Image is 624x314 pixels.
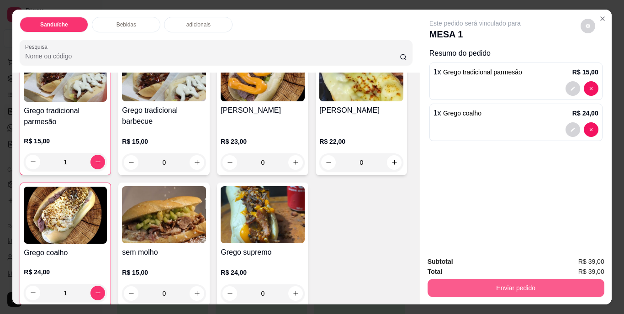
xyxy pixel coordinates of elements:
img: product-image [122,186,206,243]
button: decrease-product-quantity [321,155,336,170]
p: R$ 15,00 [122,268,206,277]
span: R$ 39,00 [578,267,604,277]
strong: Subtotal [428,258,453,265]
h4: Grego supremo [221,247,305,258]
p: Sanduíche [40,21,68,28]
h4: Grego tradicional parmesão [24,105,107,127]
p: R$ 22,00 [319,137,403,146]
p: R$ 24,00 [24,267,107,277]
button: Close [595,11,610,26]
p: 1 x [434,108,481,119]
button: decrease-product-quantity [26,155,40,169]
button: decrease-product-quantity [584,122,598,137]
h4: sem molho [122,247,206,258]
h4: Grego coalho [24,247,107,258]
span: Grego coalho [443,110,481,117]
p: R$ 24,00 [572,109,598,118]
button: increase-product-quantity [190,286,204,301]
img: product-image [122,44,206,101]
button: decrease-product-quantity [124,155,138,170]
h4: Grego tradicional barbecue [122,105,206,127]
button: Enviar pedido [428,279,604,297]
button: increase-product-quantity [190,155,204,170]
p: R$ 15,00 [24,136,107,146]
button: decrease-product-quantity [566,122,580,137]
p: Resumo do pedido [429,48,603,59]
button: decrease-product-quantity [26,286,40,300]
p: R$ 23,00 [221,137,305,146]
button: increase-product-quantity [387,155,402,170]
button: decrease-product-quantity [566,81,580,96]
h4: [PERSON_NAME] [319,105,403,116]
p: Bebidas [116,21,136,28]
button: decrease-product-quantity [222,155,237,170]
span: Grego tradicional parmesão [443,68,522,76]
button: increase-product-quantity [90,286,105,300]
img: product-image [24,45,107,102]
button: decrease-product-quantity [581,19,595,33]
img: product-image [24,187,107,244]
button: decrease-product-quantity [124,286,138,301]
button: increase-product-quantity [288,286,303,301]
img: product-image [221,44,305,101]
button: increase-product-quantity [90,155,105,169]
p: MESA 1 [429,28,521,41]
img: product-image [221,186,305,243]
label: Pesquisa [25,43,51,51]
strong: Total [428,268,442,275]
input: Pesquisa [25,52,400,61]
span: R$ 39,00 [578,256,604,267]
p: R$ 15,00 [122,137,206,146]
p: R$ 24,00 [221,268,305,277]
button: increase-product-quantity [288,155,303,170]
p: Este pedido será vinculado para [429,19,521,28]
p: R$ 15,00 [572,68,598,77]
img: product-image [319,44,403,101]
p: adicionais [186,21,211,28]
p: 1 x [434,67,522,78]
h4: [PERSON_NAME] [221,105,305,116]
button: decrease-product-quantity [584,81,598,96]
button: decrease-product-quantity [222,286,237,301]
